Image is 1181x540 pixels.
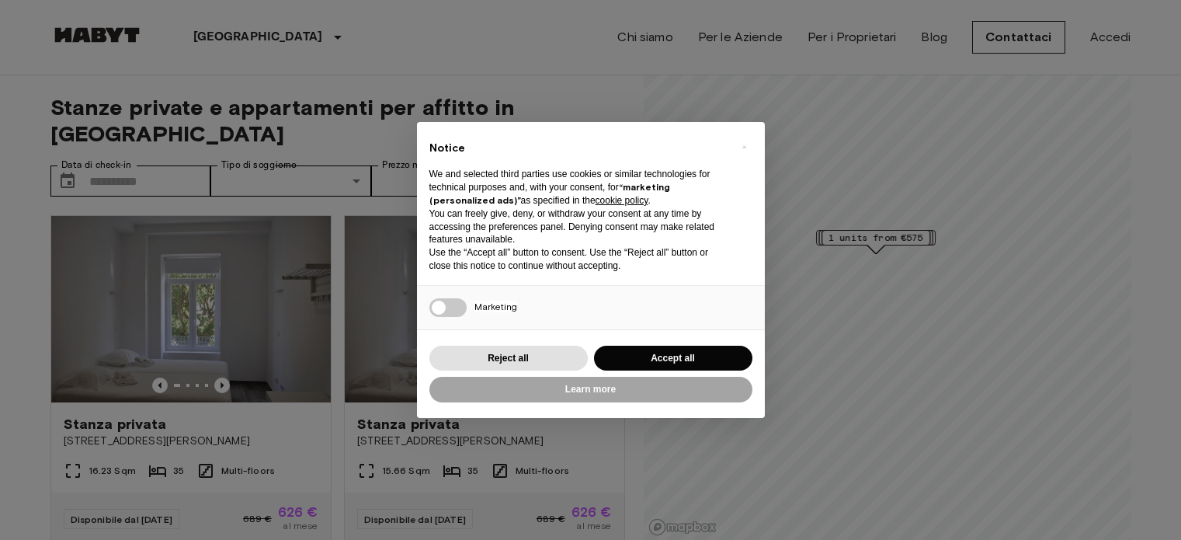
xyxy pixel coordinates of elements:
p: We and selected third parties use cookies or similar technologies for technical purposes and, wit... [429,168,728,207]
strong: “marketing (personalized ads)” [429,181,670,206]
button: Accept all [594,346,752,371]
button: Close this notice [732,134,757,159]
span: × [742,138,747,156]
button: Learn more [429,377,752,402]
button: Reject all [429,346,588,371]
a: cookie policy [596,195,648,206]
h2: Notice [429,141,728,156]
p: Use the “Accept all” button to consent. Use the “Reject all” button or close this notice to conti... [429,246,728,273]
p: You can freely give, deny, or withdraw your consent at any time by accessing the preferences pane... [429,207,728,246]
span: Marketing [474,301,517,312]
